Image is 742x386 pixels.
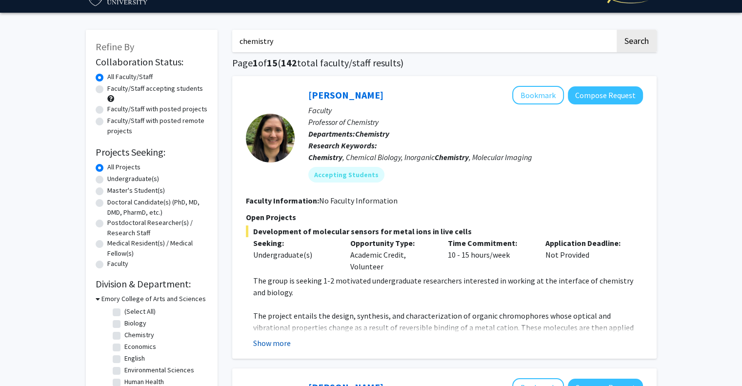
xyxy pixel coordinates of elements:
p: Time Commitment: [448,237,531,249]
b: Departments: [308,129,355,139]
label: Postdoctoral Researcher(s) / Research Staff [107,218,208,238]
b: Faculty Information: [246,196,319,205]
div: Not Provided [538,237,636,272]
label: Faculty/Staff with posted projects [107,104,207,114]
div: Undergraduate(s) [253,249,336,261]
label: English [124,353,145,364]
p: Application Deadline: [545,237,628,249]
p: Seeking: [253,237,336,249]
label: Medical Resident(s) / Medical Fellow(s) [107,238,208,259]
b: Research Keywords: [308,141,377,150]
b: Chemistry [355,129,389,139]
label: Chemistry [124,330,154,340]
div: Academic Credit, Volunteer [343,237,441,272]
p: Opportunity Type: [350,237,433,249]
h2: Collaboration Status: [96,56,208,68]
span: 15 [267,57,278,69]
label: All Projects [107,162,140,172]
h3: Emory College of Arts and Sciences [101,294,206,304]
button: Add Daniela Buccella to Bookmarks [512,86,564,104]
label: All Faculty/Staff [107,72,153,82]
p: Professor of Chemistry [308,116,643,128]
p: The project entails the design, synthesis, and characterization of organic chromophores whose opt... [253,310,643,357]
b: Chemistry [435,152,469,162]
button: Compose Request to Daniela Buccella [568,86,643,104]
span: Refine By [96,41,134,53]
h1: Page of ( total faculty/staff results) [232,57,657,69]
h2: Projects Seeking: [96,146,208,158]
b: Chemistry [308,152,342,162]
label: Doctoral Candidate(s) (PhD, MD, DMD, PharmD, etc.) [107,197,208,218]
div: 10 - 15 hours/week [441,237,538,272]
mat-chip: Accepting Students [308,167,384,183]
span: 142 [281,57,297,69]
label: Environmental Sciences [124,365,194,375]
div: , Chemical Biology, Inorganic , Molecular Imaging [308,151,643,163]
label: Faculty [107,259,128,269]
label: Biology [124,318,146,328]
label: (Select All) [124,306,156,317]
input: Search Keywords [232,30,615,52]
p: Faculty [308,104,643,116]
p: Open Projects [246,211,643,223]
p: The group is seeking 1-2 motivated undergraduate researchers interested in working at the interfa... [253,275,643,298]
label: Undergraduate(s) [107,174,159,184]
label: Economics [124,342,156,352]
label: Faculty/Staff with posted remote projects [107,116,208,136]
label: Master's Student(s) [107,185,165,196]
span: 1 [253,57,258,69]
a: [PERSON_NAME] [308,89,383,101]
label: Faculty/Staff accepting students [107,83,203,94]
span: Development of molecular sensors for metal ions in live cells [246,225,643,237]
h2: Division & Department: [96,278,208,290]
iframe: Chat [7,342,41,379]
button: Show more [253,337,291,349]
span: No Faculty Information [319,196,398,205]
button: Search [617,30,657,52]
